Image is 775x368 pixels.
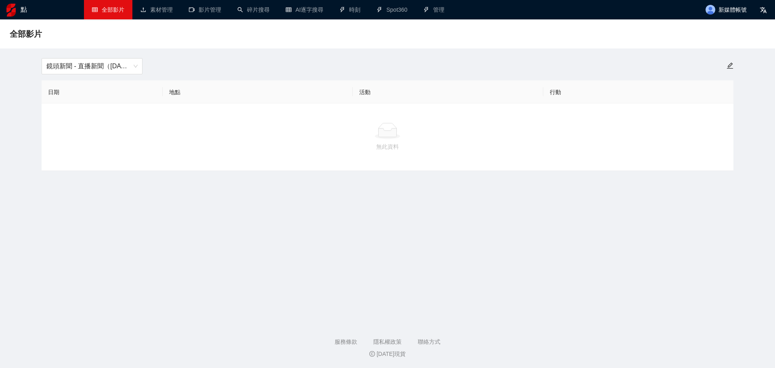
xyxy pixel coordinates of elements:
[359,89,371,95] font: 活動
[48,89,59,95] font: 日期
[373,339,402,345] a: 隱私權政策
[286,6,323,13] a: 桌子AI逐字搜尋
[189,6,221,13] a: 攝影機影片管理
[92,7,98,13] span: 桌子
[237,6,270,13] a: 搜尋碎片搜尋
[10,27,42,40] span: 全部影片
[418,339,440,345] a: 聯絡方式
[6,4,16,17] img: 標識
[550,89,561,95] font: 行動
[169,89,180,95] font: 地點
[102,6,124,13] font: 全部影片
[335,339,357,345] a: 服務條款
[369,351,375,357] span: 版權
[21,6,27,13] font: 點
[727,62,733,69] span: 編輯
[376,143,399,150] font: 無此資料
[10,29,42,38] font: 全部影片
[377,6,407,13] a: 霹靂Spot360
[377,351,406,357] font: [DATE]現貨
[140,6,173,13] a: 上傳素材管理
[46,59,138,74] span: 鏡頭新聞 - 直播新聞（2025-2027）
[339,6,360,13] a: 霹靂時刻
[706,5,715,15] img: 頭像
[46,63,159,69] font: 鏡頭新聞 - 直播新聞（[DATE]-[DATE]）
[423,6,444,13] a: 霹靂管理
[718,7,747,13] font: 新媒體帳號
